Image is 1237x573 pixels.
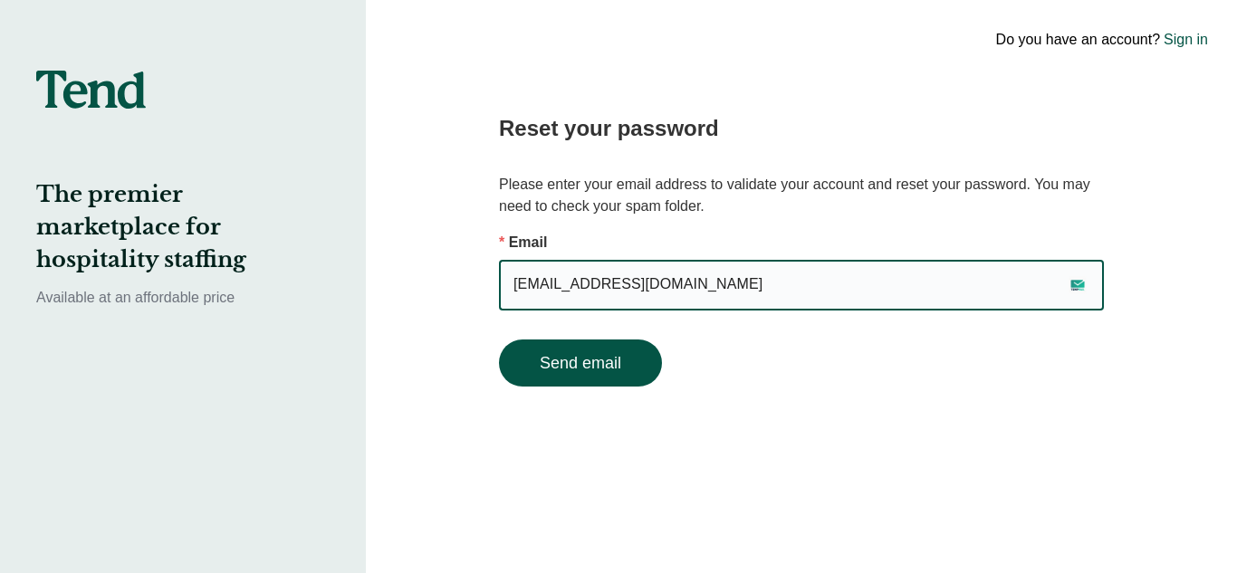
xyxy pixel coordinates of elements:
[499,339,662,387] button: Send email
[36,178,330,276] h2: The premier marketplace for hospitality staffing
[499,174,1104,217] p: Please enter your email address to validate your account and reset your password. You may need to...
[1164,29,1208,51] a: Sign in
[499,112,1104,145] h2: Reset your password
[36,71,146,109] img: tend-logo
[499,232,1104,253] p: Email
[36,287,330,309] p: Available at an affordable price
